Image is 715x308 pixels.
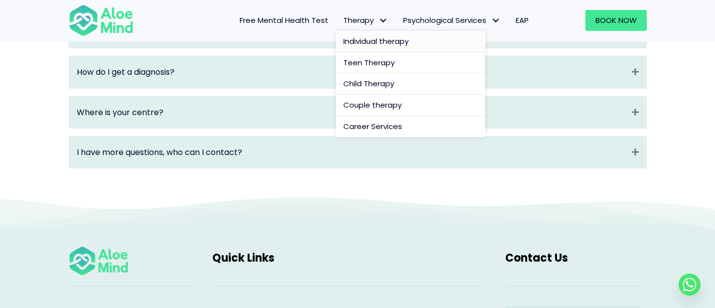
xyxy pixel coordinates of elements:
span: Couple therapy [343,100,402,110]
a: Individual therapy [336,31,485,52]
span: Child Therapy [343,78,394,89]
a: Career Services [336,116,485,137]
span: EAP [516,15,529,25]
a: Psychological ServicesPsychological Services: submenu [396,10,508,31]
a: Free Mental Health Test [232,10,336,31]
span: Psychological Services: submenu [489,13,503,28]
a: Couple therapy [336,95,485,116]
a: Teen Therapy [336,52,485,74]
img: Aloe mind Logo [69,4,134,37]
span: Teen Therapy [343,57,395,68]
a: TherapyTherapy: submenu [336,10,396,31]
a: Whatsapp [679,274,701,296]
span: Quick Links [212,250,275,266]
i: Expand [632,147,639,158]
i: Expand [632,107,639,118]
img: Aloe mind Logo [69,246,129,276]
a: Book Now [585,10,647,31]
span: Psychological Services [403,15,501,25]
a: How do I get a diagnosis? [77,66,627,78]
a: Child Therapy [336,73,485,95]
span: Individual therapy [343,36,409,46]
span: Book Now [595,15,637,25]
span: Free Mental Health Test [240,15,328,25]
span: Contact Us [505,250,568,266]
nav: Menu [146,10,536,31]
a: EAP [508,10,536,31]
a: Where is your centre? [77,107,627,118]
span: Therapy: submenu [376,13,391,28]
span: Therapy [343,15,388,25]
span: Career Services [343,121,402,132]
a: I have more questions, who can I contact? [77,147,627,158]
i: Expand [632,66,639,78]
